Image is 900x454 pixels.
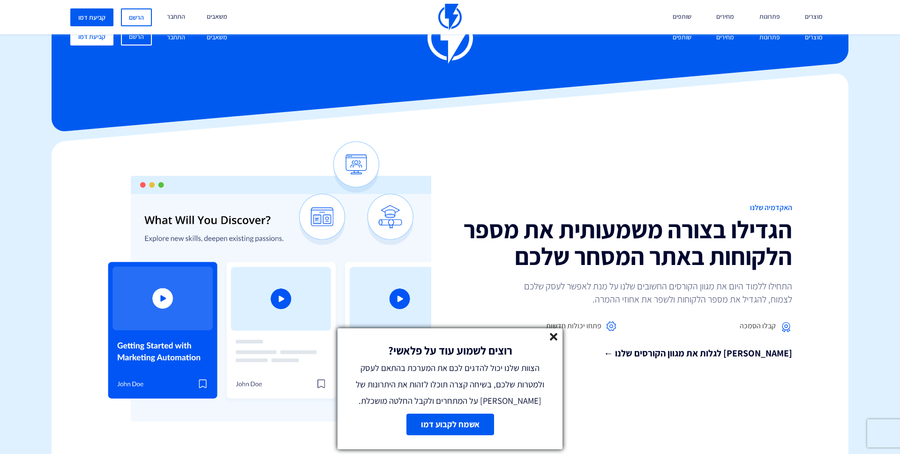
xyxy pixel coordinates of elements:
a: התחבר [160,28,192,48]
a: פתרונות [752,28,787,48]
a: הרשם [121,28,152,45]
a: קביעת דמו [70,28,113,45]
a: שותפים [666,28,698,48]
a: קביעת דמו [70,8,113,26]
span: פתחו יכולות חדשות [546,321,601,332]
a: מחירים [709,28,741,48]
p: התחילו ללמוד היום את מגוון הקורסים החשובים שלנו על מנת לאפשר לעסק שלכם לצמוח, להגדיל את מספר הלקו... [511,280,792,306]
h1: האקדמיה שלנו [457,204,792,212]
h2: הגדילו בצורה משמעותית את מספר הלקוחות באתר המסחר שלכם [457,216,792,270]
a: [PERSON_NAME] לגלות את מגוון הקורסים שלנו ← [457,347,792,360]
span: קבלו הסמכה [740,321,776,332]
a: מוצרים [798,28,830,48]
a: משאבים [200,28,234,48]
a: הרשם [121,8,152,26]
